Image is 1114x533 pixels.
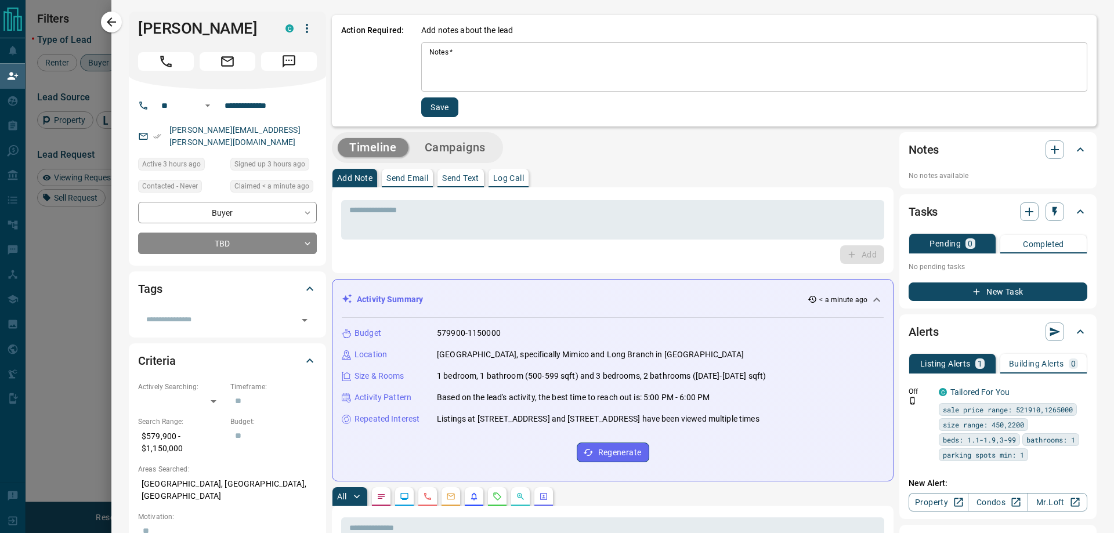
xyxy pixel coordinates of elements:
button: New Task [909,282,1087,301]
p: Activity Pattern [355,391,411,404]
div: Notes [909,136,1087,164]
p: Budget: [230,416,317,427]
span: Claimed < a minute ago [234,180,309,192]
p: < a minute ago [819,295,867,305]
svg: Requests [493,492,502,501]
p: Add notes about the lead [421,24,513,37]
div: condos.ca [285,24,294,32]
p: Pending [929,240,961,248]
button: Open [296,312,313,328]
a: Tailored For You [950,387,1010,397]
p: [GEOGRAPHIC_DATA], [GEOGRAPHIC_DATA], [GEOGRAPHIC_DATA] [138,474,317,506]
button: Campaigns [413,138,497,157]
p: Send Email [386,174,428,182]
p: 1 bedroom, 1 bathroom (500-599 sqft) and 3 bedrooms, 2 bathrooms ([DATE]-[DATE] sqft) [437,370,766,382]
p: Budget [355,327,381,339]
p: 0 [1071,360,1076,368]
p: Listing Alerts [920,360,971,368]
p: Search Range: [138,416,225,427]
a: [PERSON_NAME][EMAIL_ADDRESS][PERSON_NAME][DOMAIN_NAME] [169,125,301,147]
p: All [337,492,346,501]
p: Add Note [337,174,372,182]
p: Log Call [493,174,524,182]
p: Repeated Interest [355,413,419,425]
div: Activity Summary< a minute ago [342,289,884,310]
button: Save [421,97,458,117]
p: Motivation: [138,512,317,522]
p: [GEOGRAPHIC_DATA], specifically Mimico and Long Branch in [GEOGRAPHIC_DATA] [437,349,744,361]
div: Tasks [909,198,1087,226]
p: Size & Rooms [355,370,404,382]
p: Completed [1023,240,1064,248]
span: Active 3 hours ago [142,158,201,170]
div: Criteria [138,347,317,375]
a: Property [909,493,968,512]
div: Mon Aug 18 2025 [138,158,225,174]
p: New Alert: [909,477,1087,490]
svg: Notes [377,492,386,501]
span: bathrooms: 1 [1026,434,1075,445]
svg: Calls [423,492,432,501]
svg: Agent Actions [539,492,548,501]
p: 579900-1150000 [437,327,501,339]
p: Send Text [442,174,479,182]
button: Open [201,99,215,113]
svg: Emails [446,492,455,501]
button: Regenerate [577,443,649,462]
a: Condos [968,493,1028,512]
p: Based on the lead's activity, the best time to reach out is: 5:00 PM - 6:00 PM [437,391,710,404]
span: beds: 1.1-1.9,3-99 [943,434,1016,445]
div: Tags [138,275,317,303]
p: 0 [968,240,972,248]
h2: Criteria [138,351,176,370]
span: parking spots min: 1 [943,449,1024,461]
p: Timeframe: [230,382,317,392]
span: size range: 450,2200 [943,419,1024,430]
span: Message [261,52,317,71]
div: Buyer [138,202,317,223]
svg: Push Notification Only [909,397,917,405]
svg: Listing Alerts [469,492,479,501]
a: Mr.Loft [1028,493,1087,512]
h2: Tags [138,280,162,298]
div: Alerts [909,318,1087,346]
span: Contacted - Never [142,180,198,192]
button: Timeline [338,138,408,157]
svg: Email Verified [153,132,161,140]
svg: Opportunities [516,492,525,501]
p: Listings at [STREET_ADDRESS] and [STREET_ADDRESS] have been viewed multiple times [437,413,759,425]
div: Mon Aug 18 2025 [230,158,317,174]
svg: Lead Browsing Activity [400,492,409,501]
p: Location [355,349,387,361]
p: No pending tasks [909,258,1087,275]
p: $579,900 - $1,150,000 [138,427,225,458]
span: Call [138,52,194,71]
p: Building Alerts [1009,360,1064,368]
span: Signed up 3 hours ago [234,158,305,170]
div: condos.ca [939,388,947,396]
p: Areas Searched: [138,464,317,474]
h2: Alerts [909,322,939,341]
p: 1 [978,360,982,368]
p: Off [909,386,932,397]
p: Actively Searching: [138,382,225,392]
p: Action Required: [341,24,404,117]
p: No notes available [909,171,1087,181]
span: Email [200,52,255,71]
h1: [PERSON_NAME] [138,19,268,38]
div: Mon Aug 18 2025 [230,180,317,196]
h2: Notes [909,140,939,159]
span: sale price range: 521910,1265000 [943,404,1073,415]
h2: Tasks [909,202,938,221]
div: TBD [138,233,317,254]
p: Activity Summary [357,293,423,306]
